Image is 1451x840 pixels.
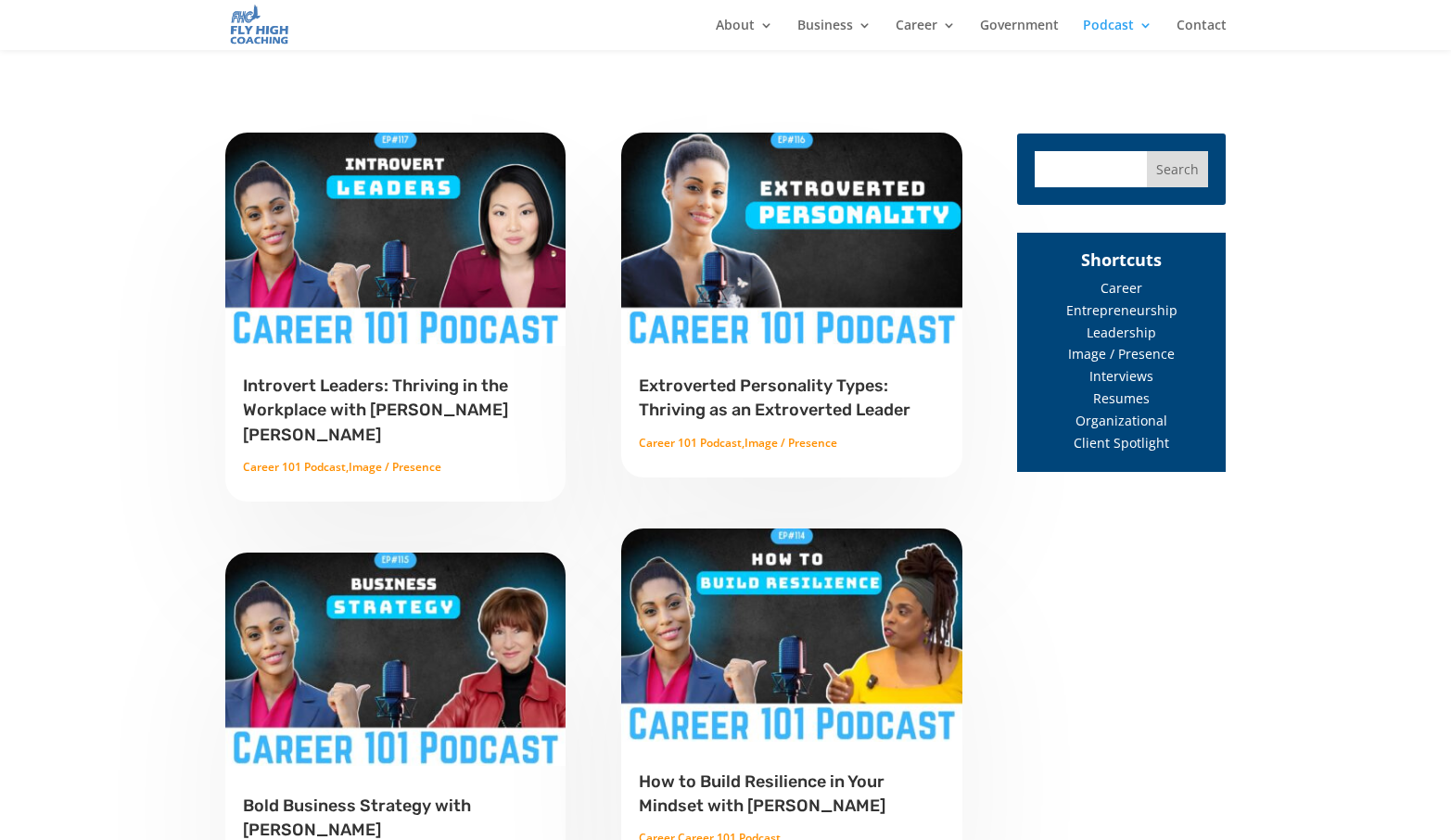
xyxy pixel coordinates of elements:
a: Introvert Leaders: Thriving in the Workplace with [PERSON_NAME] [PERSON_NAME] [243,375,508,444]
a: How to Build Resilience in Your Mindset with [PERSON_NAME] [639,771,885,816]
a: Career [896,19,956,50]
a: Podcast [1083,19,1152,50]
a: Client Spotlight [1074,434,1169,452]
a: Resumes [1093,389,1150,407]
p: , [243,456,549,478]
img: Fly High Coaching [229,4,290,45]
a: Business [797,19,872,50]
a: Bold Business Strategy with [PERSON_NAME] [243,795,471,840]
img: Extroverted Personality Types: Thriving as an Extroverted Leader [620,132,963,346]
a: Career 101 Podcast [639,435,742,451]
a: Image / Presence [1068,345,1175,363]
a: Extroverted Personality Types: Thriving as an Extroverted Leader [639,375,910,420]
a: Government [980,19,1059,50]
a: Leadership [1087,324,1156,341]
a: Image / Presence [349,459,441,475]
a: Organizational [1076,412,1167,429]
img: Introvert Leaders: Thriving in the Workplace with Julianna Yau Yorgan [224,132,567,346]
input: Search [1147,151,1208,187]
a: Entrepreneurship [1066,301,1177,319]
a: Image / Presence [745,435,837,451]
a: About [716,19,773,50]
a: Career [1101,279,1142,297]
p: , [639,432,945,454]
a: Career 101 Podcast [243,459,346,475]
a: Interviews [1089,367,1153,385]
img: Bold Business Strategy with Dr. Frumi Barr [224,552,567,766]
img: How to Build Resilience in Your Mindset with Alethea Felton [620,528,963,742]
span: Shortcuts [1081,248,1162,271]
a: Contact [1177,19,1227,50]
